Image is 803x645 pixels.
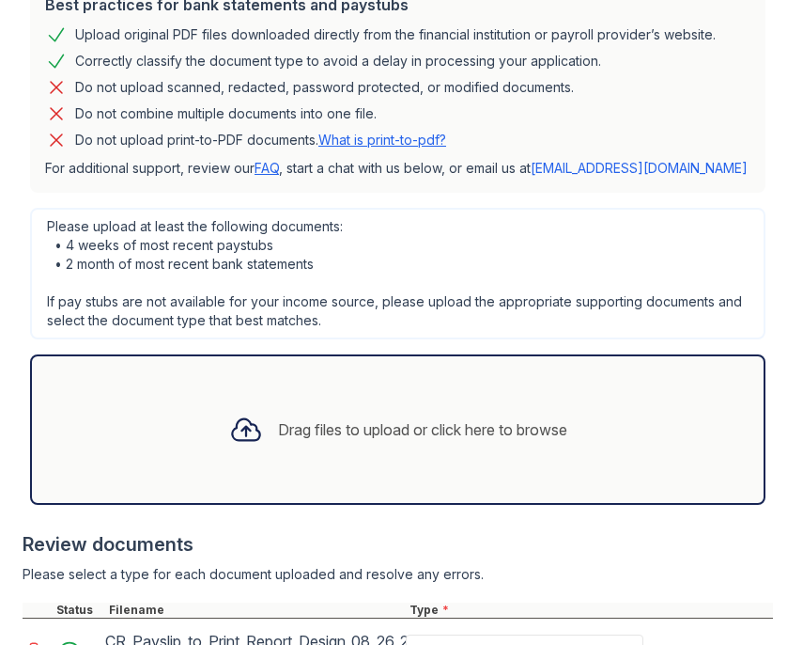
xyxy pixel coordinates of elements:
[75,50,601,72] div: Correctly classify the document type to avoid a delay in processing your application.
[75,102,377,125] div: Do not combine multiple documents into one file.
[255,160,279,176] a: FAQ
[23,531,773,558] div: Review documents
[75,24,716,46] div: Upload original PDF files downloaded directly from the financial institution or payroll provider’...
[318,132,446,148] a: What is print-to-pdf?
[45,159,750,178] p: For additional support, review our , start a chat with us below, or email us at
[75,131,446,149] p: Do not upload print-to-PDF documents.
[75,76,574,99] div: Do not upload scanned, redacted, password protected, or modified documents.
[53,603,105,618] div: Status
[105,603,406,618] div: Filename
[30,208,765,339] div: Please upload at least the following documents: • 4 weeks of most recent paystubs • 2 month of mo...
[278,418,567,441] div: Drag files to upload or click here to browse
[406,603,773,618] div: Type
[23,565,773,584] div: Please select a type for each document uploaded and resolve any errors.
[531,160,748,176] a: [EMAIL_ADDRESS][DOMAIN_NAME]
